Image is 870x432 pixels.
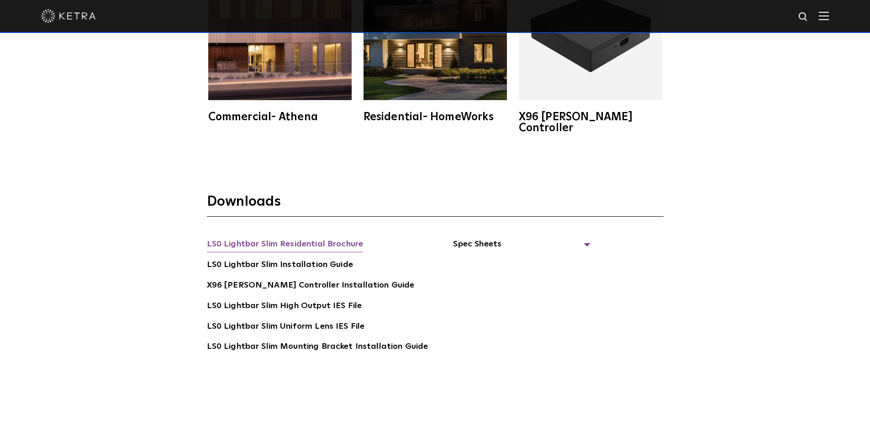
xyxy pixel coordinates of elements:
span: Spec Sheets [453,238,590,258]
a: LS0 Lightbar Slim Mounting Bracket Installation Guide [207,340,428,355]
div: Commercial- Athena [208,112,352,123]
h3: Downloads [207,193,664,217]
a: X96 [PERSON_NAME] Controller Installation Guide [207,279,415,293]
img: Hamburger%20Nav.svg [819,11,829,20]
img: ketra-logo-2019-white [41,9,96,23]
a: LS0 Lightbar Slim Uniform Lens IES File [207,320,365,335]
a: LS0 Lightbar Slim Installation Guide [207,258,353,273]
a: LS0 Lightbar Slim High Output IES File [207,299,362,314]
img: search icon [798,11,809,23]
div: X96 [PERSON_NAME] Controller [519,112,662,133]
div: Residential- HomeWorks [364,112,507,123]
a: LS0 Lightbar Slim Residential Brochure [207,238,364,252]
